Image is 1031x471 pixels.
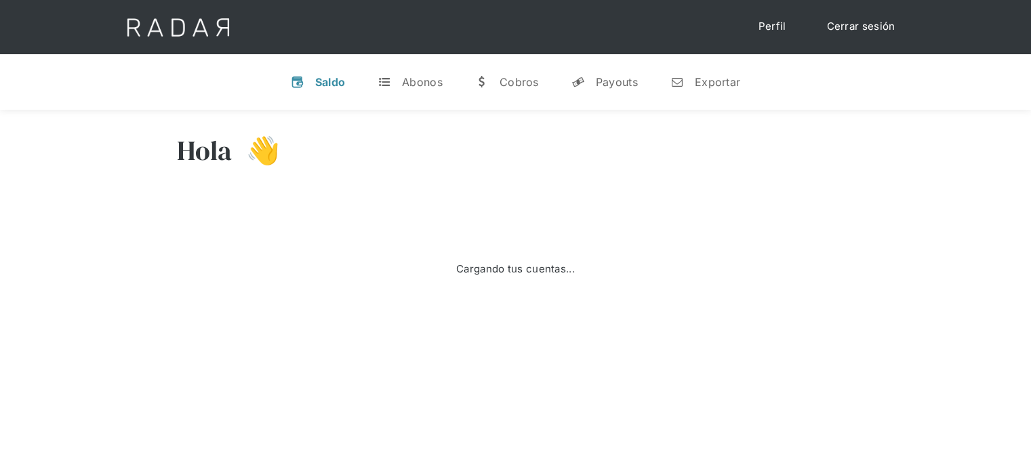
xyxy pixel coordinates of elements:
div: w [475,75,489,89]
h3: Hola [177,134,233,167]
div: Exportar [695,75,740,89]
div: Payouts [596,75,638,89]
div: Abonos [402,75,443,89]
div: n [670,75,684,89]
a: Perfil [745,14,800,40]
div: Saldo [315,75,346,89]
div: y [571,75,585,89]
div: t [378,75,391,89]
h3: 👋 [233,134,280,167]
a: Cerrar sesión [813,14,909,40]
div: Cargando tus cuentas... [456,262,575,277]
div: Cobros [500,75,539,89]
div: v [291,75,304,89]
